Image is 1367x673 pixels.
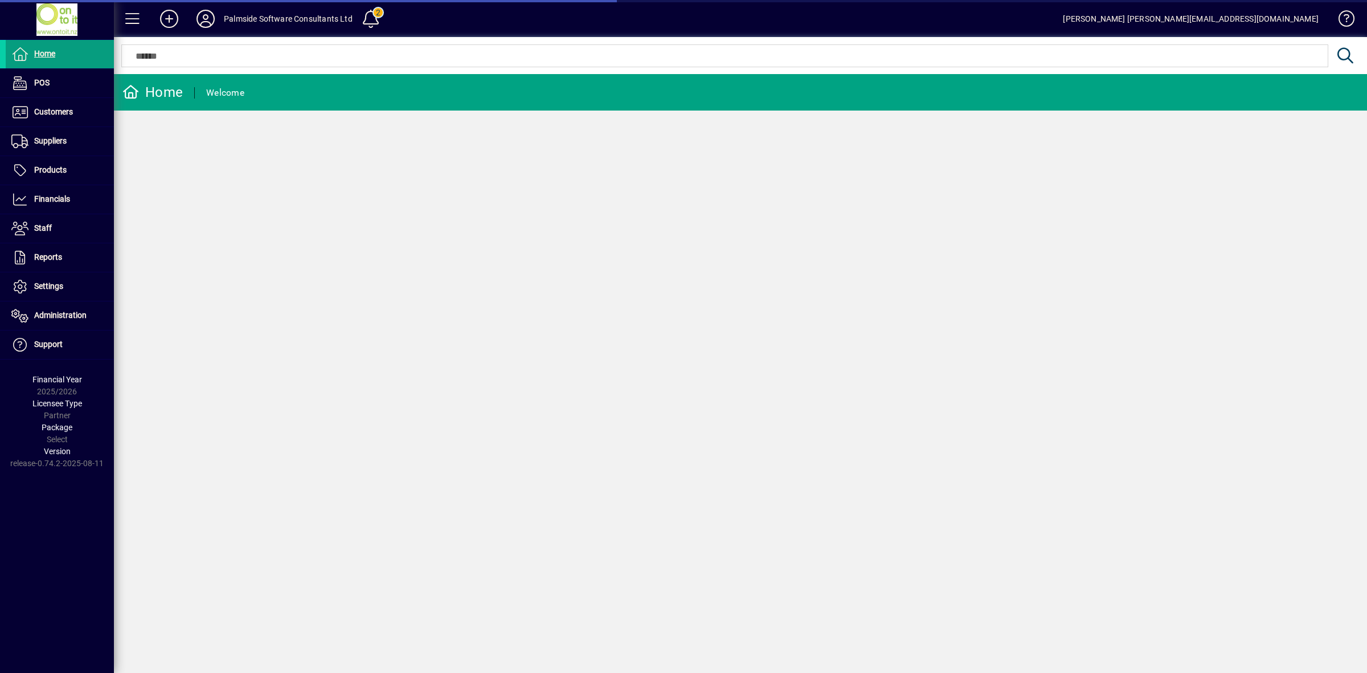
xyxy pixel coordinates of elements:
[6,301,114,330] a: Administration
[34,49,55,58] span: Home
[34,107,73,116] span: Customers
[44,447,71,456] span: Version
[6,185,114,214] a: Financials
[34,282,63,291] span: Settings
[122,83,183,101] div: Home
[6,98,114,127] a: Customers
[34,78,50,87] span: POS
[6,156,114,185] a: Products
[32,375,82,384] span: Financial Year
[224,10,353,28] div: Palmside Software Consultants Ltd
[6,127,114,156] a: Suppliers
[6,69,114,97] a: POS
[42,423,72,432] span: Package
[187,9,224,29] button: Profile
[34,252,62,262] span: Reports
[6,331,114,359] a: Support
[1063,10,1319,28] div: [PERSON_NAME] [PERSON_NAME][EMAIL_ADDRESS][DOMAIN_NAME]
[34,194,70,203] span: Financials
[206,84,244,102] div: Welcome
[6,214,114,243] a: Staff
[34,136,67,145] span: Suppliers
[34,223,52,233] span: Staff
[34,340,63,349] span: Support
[6,272,114,301] a: Settings
[151,9,187,29] button: Add
[34,311,87,320] span: Administration
[32,399,82,408] span: Licensee Type
[34,165,67,174] span: Products
[6,243,114,272] a: Reports
[1330,2,1353,39] a: Knowledge Base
